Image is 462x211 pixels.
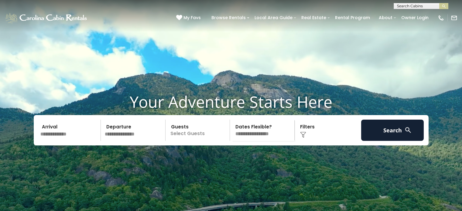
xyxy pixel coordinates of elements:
h1: Your Adventure Starts Here [5,92,457,111]
a: Browse Rentals [208,13,249,22]
img: phone-regular-white.png [438,15,444,21]
a: Local Area Guide [252,13,296,22]
span: My Favs [183,15,201,21]
button: Search [361,120,424,141]
a: My Favs [176,15,202,21]
a: Real Estate [298,13,329,22]
img: search-regular-white.png [404,126,412,134]
img: mail-regular-white.png [451,15,457,21]
a: Owner Login [398,13,432,22]
a: Rental Program [332,13,373,22]
img: filter--v1.png [300,132,306,138]
p: Select Guests [167,120,230,141]
a: About [376,13,395,22]
img: White-1-1-2.png [5,12,89,24]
